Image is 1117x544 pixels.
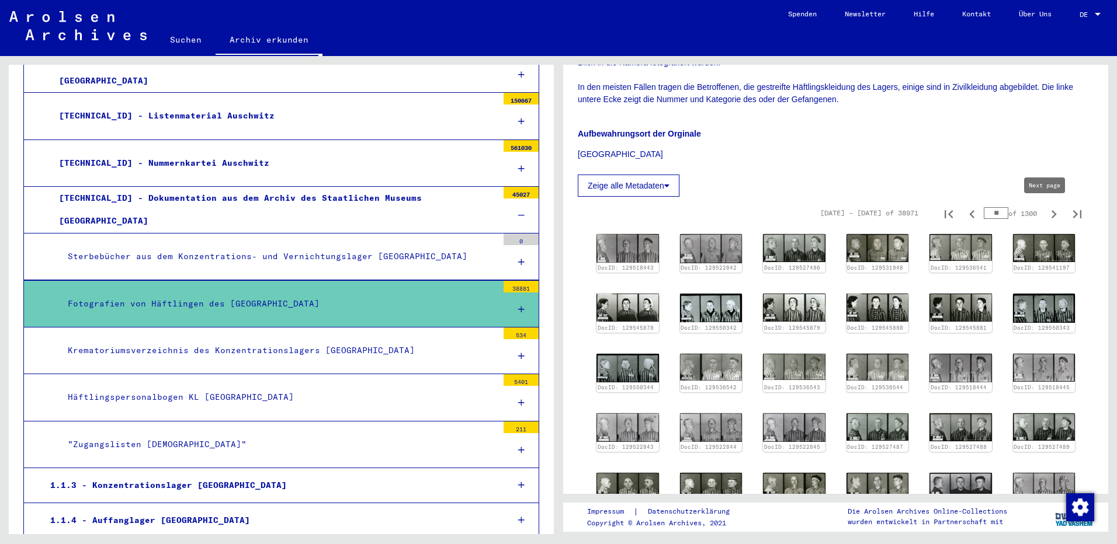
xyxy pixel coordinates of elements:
[929,413,992,441] img: 001.jpg
[587,505,633,518] a: Impressum
[504,93,539,104] div: 150667
[596,294,659,322] img: 001.jpg
[764,384,820,390] a: DocID: 129536543
[680,354,743,381] img: 001.jpg
[59,292,498,315] div: Fotografien von Häftlingen des [GEOGRAPHIC_DATA]
[578,175,679,197] button: Zeige alle Metadaten
[596,234,659,262] img: 001.jpg
[587,518,744,528] p: Copyright © Arolsen Archives, 2021
[1014,384,1070,390] a: DocID: 129518445
[763,234,825,262] img: 001.jpg
[681,384,737,390] a: DocID: 129536542
[931,444,987,450] a: DocID: 129527488
[639,505,744,518] a: Datenschutzerklärung
[59,339,498,362] div: Krematoriumsverzeichnis des Konzentrationslagers [GEOGRAPHIC_DATA]
[820,208,918,218] div: [DATE] – [DATE] of 38971
[1014,444,1070,450] a: DocID: 129527489
[504,421,539,433] div: 211
[1066,201,1089,225] button: Last page
[847,444,903,450] a: DocID: 129527487
[847,413,909,441] img: 001.jpg
[681,264,737,271] a: DocID: 129522842
[59,245,498,268] div: Sterbebücher aus dem Konzentrations- und Vernichtungslager [GEOGRAPHIC_DATA]
[680,234,743,263] img: 001.jpg
[847,294,909,322] img: 001.jpg
[929,234,992,260] img: 001.jpg
[1080,11,1092,19] span: DE
[1013,354,1076,382] img: 001.jpg
[587,505,744,518] div: |
[680,294,743,322] img: 001.jpg
[596,473,659,500] img: 001.jpg
[1053,502,1097,531] img: yv_logo.png
[680,473,743,500] img: 001.jpg
[763,473,825,500] img: 001.jpg
[504,187,539,198] div: 45027
[504,281,539,292] div: 38881
[763,413,825,442] img: 001.jpg
[1013,473,1076,501] img: 001.jpg
[504,327,539,339] div: 534
[931,264,987,271] a: DocID: 129536541
[9,11,147,40] img: Arolsen_neg.svg
[764,264,820,271] a: DocID: 129527486
[847,354,909,381] img: 001.jpg
[59,386,498,409] div: Häftlingspersonalbogen KL [GEOGRAPHIC_DATA]
[578,129,701,138] b: Aufbewahrungsort der Orginale
[156,26,216,54] a: Suchen
[598,325,654,331] a: DocID: 129545878
[50,47,498,92] div: [TECHNICAL_ID] - Allgemeine Informationen Konzentrations- und Vernichtungslager [GEOGRAPHIC_DATA]
[763,354,825,381] img: 001.jpg
[50,104,498,127] div: [TECHNICAL_ID] - Listenmaterial Auschwitz
[681,444,737,450] a: DocID: 129522844
[1042,201,1066,225] button: Next page
[1014,264,1070,271] a: DocID: 129541197
[929,354,992,382] img: 001.jpg
[847,384,903,390] a: DocID: 129536544
[1013,413,1076,441] img: 001.jpg
[847,264,903,271] a: DocID: 129531948
[937,201,960,225] button: First page
[929,473,992,502] img: 001.jpg
[1066,493,1094,521] img: Zustimmung ändern
[504,140,539,152] div: 561030
[847,325,903,331] a: DocID: 129545880
[848,517,1007,527] p: wurden entwickelt in Partnerschaft mit
[598,444,654,450] a: DocID: 129522843
[598,384,654,390] a: DocID: 129550344
[578,148,1094,161] p: [GEOGRAPHIC_DATA]
[504,374,539,386] div: 5401
[216,26,322,56] a: Archiv erkunden
[847,473,909,500] img: 001.jpg
[596,354,659,382] img: 001.jpg
[50,187,498,232] div: [TECHNICAL_ID] - Dokumentation aus dem Archiv des Staatlichen Museums [GEOGRAPHIC_DATA]
[1014,325,1070,331] a: DocID: 129550343
[848,506,1007,517] p: Die Arolsen Archives Online-Collections
[59,433,498,456] div: "Zugangslisten [DEMOGRAPHIC_DATA]"
[763,294,825,322] img: 001.jpg
[50,152,498,175] div: [TECHNICAL_ID] - Nummernkartei Auschwitz
[984,208,1042,219] div: of 1300
[960,201,984,225] button: Previous page
[681,325,737,331] a: DocID: 129550342
[929,294,992,322] img: 001.jpg
[1066,493,1094,521] div: Zustimmung ändern
[680,413,743,442] img: 001.jpg
[931,325,987,331] a: DocID: 129545881
[504,233,539,245] div: 0
[41,474,499,497] div: 1.1.3 - Konzentrationslager [GEOGRAPHIC_DATA]
[1013,294,1076,323] img: 001.jpg
[931,384,987,390] a: DocID: 129518444
[41,509,499,532] div: 1.1.4 - Auffanglager [GEOGRAPHIC_DATA]
[847,234,909,262] img: 001.jpg
[764,325,820,331] a: DocID: 129545879
[764,444,820,450] a: DocID: 129522845
[1013,234,1076,261] img: 001.jpg
[596,413,659,442] img: 001.jpg
[598,264,654,271] a: DocID: 129518443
